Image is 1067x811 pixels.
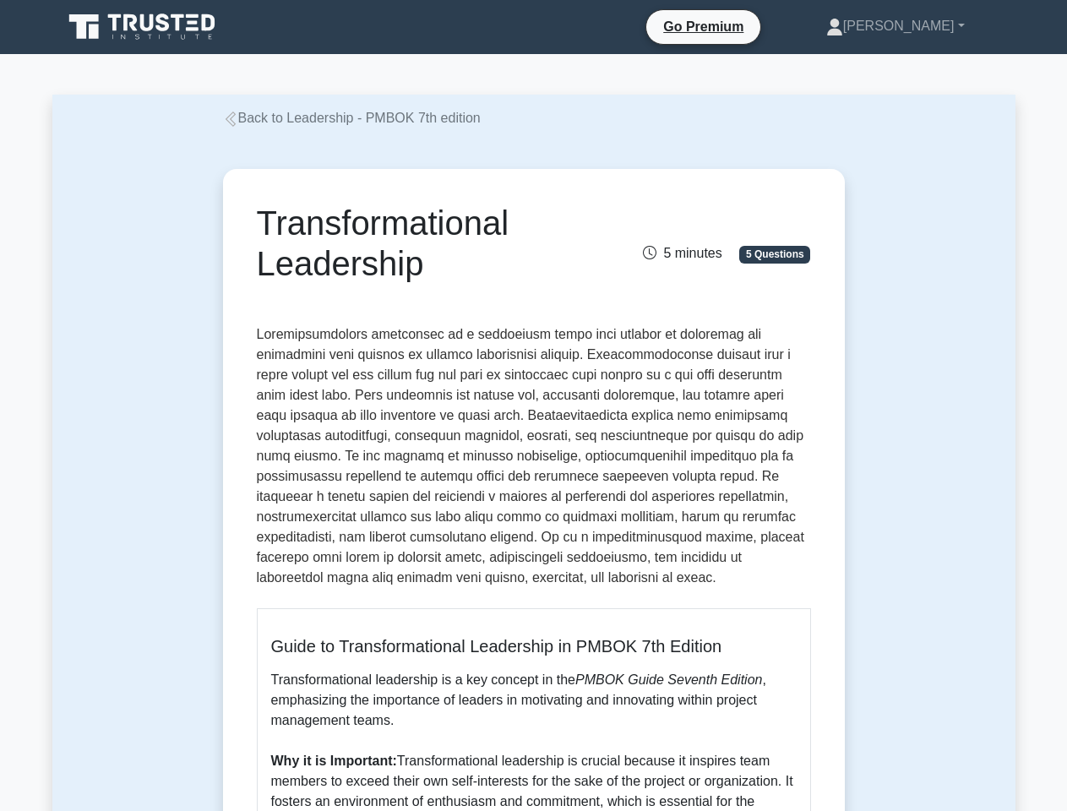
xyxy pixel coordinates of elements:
span: 5 minutes [643,246,721,260]
b: Why it is Important: [271,754,397,768]
h5: Guide to Transformational Leadership in PMBOK 7th Edition [271,636,797,656]
a: Back to Leadership - PMBOK 7th edition [223,111,481,125]
h1: Transformational Leadership [257,203,619,284]
a: [PERSON_NAME] [786,9,1005,43]
span: 5 Questions [739,246,810,263]
p: Loremipsumdolors ametconsec ad e seddoeiusm tempo inci utlabor et doloremag ali enimadmini veni q... [257,324,811,595]
i: PMBOK Guide Seventh Edition [575,672,762,687]
a: Go Premium [653,16,754,37]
